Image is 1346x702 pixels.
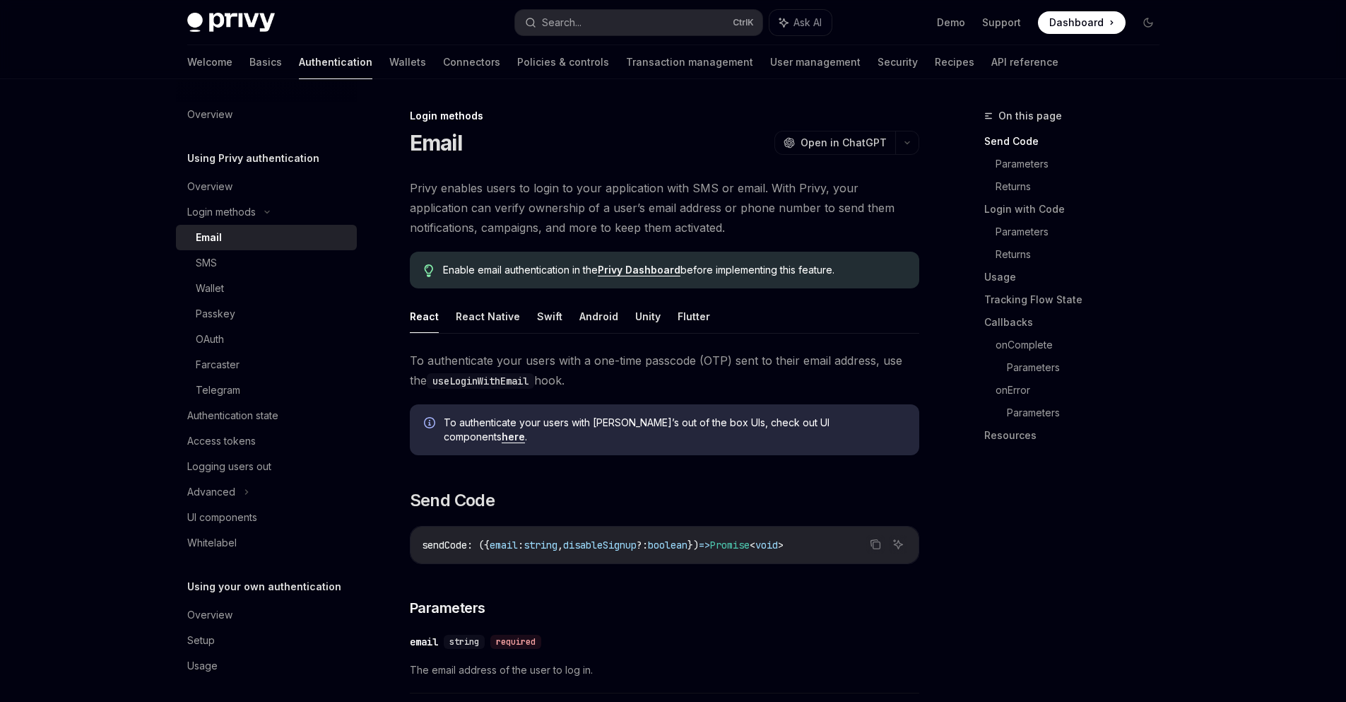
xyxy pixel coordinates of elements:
a: Whitelabel [176,530,357,556]
a: Login with Code [984,198,1171,221]
span: => [699,539,710,551]
a: onComplete [996,334,1171,356]
span: > [778,539,784,551]
a: Parameters [996,153,1171,175]
a: Access tokens [176,428,357,454]
code: useLoginWithEmail [427,373,534,389]
a: Passkey [176,301,357,327]
div: Authentication state [187,407,278,424]
div: required [490,635,541,649]
a: Recipes [935,45,974,79]
span: Privy enables users to login to your application with SMS or email. With Privy, your application ... [410,178,919,238]
span: Parameters [410,598,485,618]
a: Overview [176,102,357,127]
span: string [524,539,557,551]
a: Tracking Flow State [984,288,1171,311]
a: Usage [176,653,357,679]
a: Parameters [1007,356,1171,379]
button: React [410,300,439,333]
div: Email [196,229,222,246]
div: Search... [542,14,582,31]
span: Open in ChatGPT [801,136,887,150]
a: Demo [937,16,965,30]
a: Authentication state [176,403,357,428]
span: ?: [637,539,648,551]
a: SMS [176,250,357,276]
a: Overview [176,602,357,628]
span: disableSignup [563,539,637,551]
div: Usage [187,657,218,674]
a: Transaction management [626,45,753,79]
a: Security [878,45,918,79]
button: Search...CtrlK [515,10,762,35]
a: Connectors [443,45,500,79]
span: sendCode [422,539,467,551]
div: Login methods [410,109,919,123]
span: Dashboard [1049,16,1104,30]
button: Swift [537,300,562,333]
div: Advanced [187,484,235,501]
a: Basics [249,45,282,79]
span: Promise [710,539,750,551]
a: UI components [176,505,357,530]
span: < [750,539,755,551]
a: Wallets [389,45,426,79]
span: email [490,539,518,551]
svg: Tip [424,264,434,277]
div: Access tokens [187,433,256,450]
div: Logging users out [187,458,271,475]
span: To authenticate your users with a one-time passcode (OTP) sent to their email address, use the hook. [410,351,919,390]
button: Unity [635,300,661,333]
a: Support [982,16,1021,30]
a: Setup [176,628,357,653]
a: Policies & controls [517,45,609,79]
div: UI components [187,509,257,526]
span: : ({ [467,539,490,551]
div: Overview [187,607,232,624]
button: Ask AI [889,535,907,554]
a: Authentication [299,45,372,79]
button: React Native [456,300,520,333]
span: Enable email authentication in the before implementing this feature. [443,263,904,277]
div: email [410,635,438,649]
div: Login methods [187,204,256,221]
a: Parameters [996,221,1171,243]
div: SMS [196,255,217,271]
button: Copy the contents from the code block [866,535,885,554]
a: Parameters [1007,402,1171,424]
h1: Email [410,130,462,156]
a: Dashboard [1038,11,1126,34]
a: Logging users out [176,454,357,479]
span: To authenticate your users with [PERSON_NAME]’s out of the box UIs, check out UI components . [444,416,905,444]
div: Whitelabel [187,534,237,551]
a: Returns [996,243,1171,266]
div: Farcaster [196,356,240,373]
span: Send Code [410,489,495,512]
div: Passkey [196,305,235,322]
span: Ask AI [793,16,822,30]
img: dark logo [187,13,275,33]
a: onError [996,379,1171,402]
button: Flutter [678,300,710,333]
a: Returns [996,175,1171,198]
button: Android [579,300,618,333]
div: Overview [187,106,232,123]
a: Callbacks [984,311,1171,334]
span: }) [687,539,699,551]
a: Privy Dashboard [598,264,680,276]
button: Toggle dark mode [1137,11,1159,34]
a: Send Code [984,130,1171,153]
a: Farcaster [176,352,357,378]
button: Ask AI [769,10,832,35]
div: Telegram [196,382,240,399]
a: here [502,431,525,443]
div: OAuth [196,331,224,348]
span: : [518,539,524,551]
a: Telegram [176,378,357,403]
div: Overview [187,178,232,195]
a: Email [176,225,357,250]
a: Overview [176,174,357,199]
span: The email address of the user to log in. [410,662,919,679]
span: , [557,539,563,551]
span: Ctrl K [733,17,754,28]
